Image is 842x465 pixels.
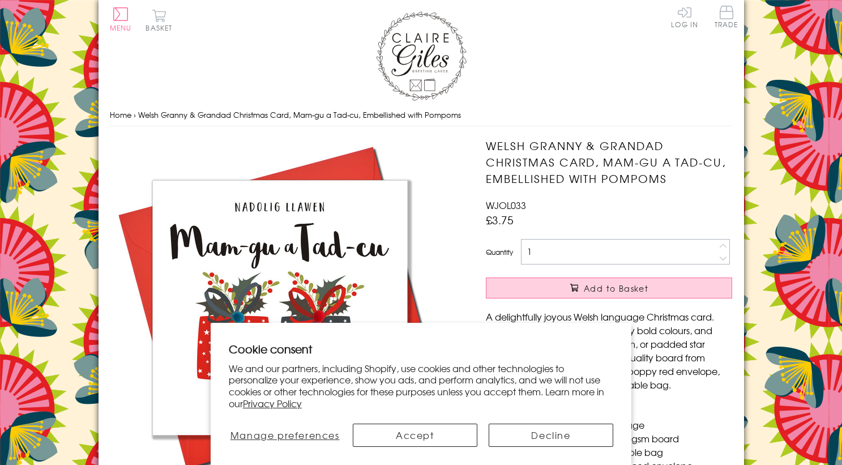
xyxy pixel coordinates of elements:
[110,104,733,127] nav: breadcrumbs
[584,283,648,294] span: Add to Basket
[486,278,732,298] button: Add to Basket
[138,109,461,120] span: Welsh Granny & Grandad Christmas Card, Mam-gu a Tad-cu, Embellished with Pompoms
[715,6,738,28] span: Trade
[229,424,341,447] button: Manage preferences
[486,212,514,228] span: £3.75
[486,198,526,212] span: WJOL033
[486,310,732,391] p: A delightfully joyous Welsh language Christmas card. Striking images with contemporary bold colou...
[229,362,614,409] p: We and our partners, including Shopify, use cookies and other technologies to personalize your ex...
[110,7,132,31] button: Menu
[353,424,477,447] button: Accept
[376,11,467,101] img: Claire Giles Greetings Cards
[486,247,513,257] label: Quantity
[489,424,613,447] button: Decline
[110,23,132,33] span: Menu
[134,109,136,120] span: ›
[671,6,698,28] a: Log In
[110,109,131,120] a: Home
[243,396,302,410] a: Privacy Policy
[486,138,732,186] h1: Welsh Granny & Grandad Christmas Card, Mam-gu a Tad-cu, Embellished with Pompoms
[715,6,738,30] a: Trade
[229,341,614,357] h2: Cookie consent
[144,9,175,31] button: Basket
[230,428,340,442] span: Manage preferences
